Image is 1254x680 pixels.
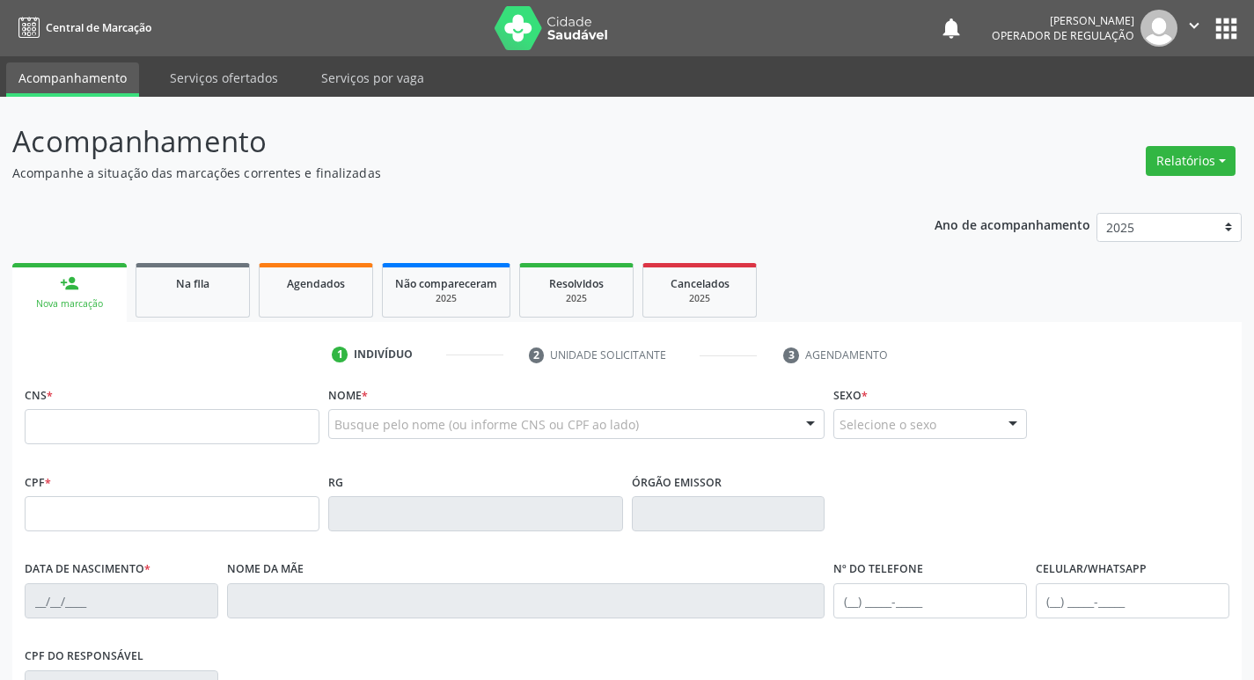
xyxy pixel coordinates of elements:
input: (__) _____-_____ [833,583,1027,618]
label: CNS [25,382,53,409]
img: img [1140,10,1177,47]
p: Acompanhamento [12,120,873,164]
button:  [1177,10,1211,47]
input: __/__/____ [25,583,218,618]
span: Agendados [287,276,345,291]
span: Operador de regulação [992,28,1134,43]
span: Busque pelo nome (ou informe CNS ou CPF ao lado) [334,415,639,434]
span: Na fila [176,276,209,291]
i:  [1184,16,1204,35]
div: Nova marcação [25,297,114,311]
p: Ano de acompanhamento [935,213,1090,235]
a: Serviços por vaga [309,62,436,93]
div: Indivíduo [354,347,413,362]
span: Selecione o sexo [840,415,936,434]
div: person_add [60,274,79,293]
label: CPF do responsável [25,643,143,670]
button: notifications [939,16,964,40]
label: Celular/WhatsApp [1036,556,1147,583]
a: Central de Marcação [12,13,151,42]
span: Central de Marcação [46,20,151,35]
div: 1 [332,347,348,362]
div: 2025 [395,292,497,305]
a: Acompanhamento [6,62,139,97]
div: 2025 [532,292,620,305]
label: Nome da mãe [227,556,304,583]
label: Sexo [833,382,868,409]
input: (__) _____-_____ [1036,583,1229,618]
span: Cancelados [671,276,730,291]
label: RG [328,469,343,496]
button: Relatórios [1146,146,1236,176]
label: Órgão emissor [632,469,722,496]
p: Acompanhe a situação das marcações correntes e finalizadas [12,164,873,182]
label: Nome [328,382,368,409]
span: Resolvidos [549,276,604,291]
label: CPF [25,469,51,496]
div: 2025 [656,292,744,305]
a: Serviços ofertados [158,62,290,93]
label: Nº do Telefone [833,556,923,583]
button: apps [1211,13,1242,44]
span: Não compareceram [395,276,497,291]
div: [PERSON_NAME] [992,13,1134,28]
label: Data de nascimento [25,556,150,583]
